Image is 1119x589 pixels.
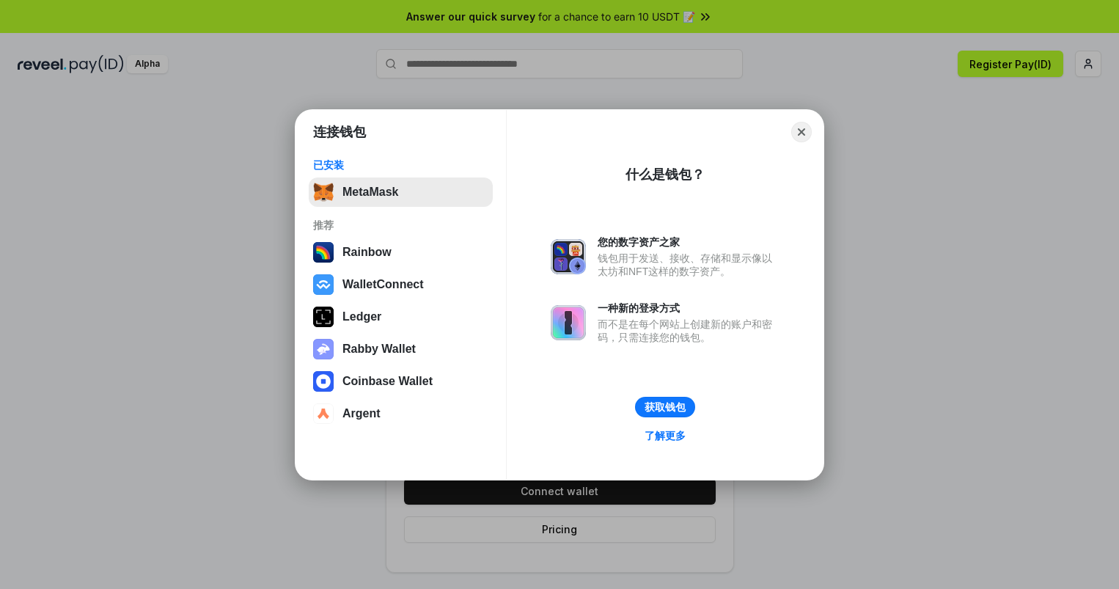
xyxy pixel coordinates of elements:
div: 了解更多 [645,429,686,442]
button: Coinbase Wallet [309,367,493,396]
img: svg+xml,%3Csvg%20xmlns%3D%22http%3A%2F%2Fwww.w3.org%2F2000%2Fsvg%22%20width%3D%2228%22%20height%3... [313,307,334,327]
div: 推荐 [313,219,488,232]
img: svg+xml,%3Csvg%20width%3D%2228%22%20height%3D%2228%22%20viewBox%3D%220%200%2028%2028%22%20fill%3D... [313,403,334,424]
a: 了解更多 [636,426,694,445]
button: 获取钱包 [635,397,695,417]
button: WalletConnect [309,270,493,299]
div: 一种新的登录方式 [598,301,779,315]
div: 获取钱包 [645,400,686,414]
button: Ledger [309,302,493,332]
img: svg+xml,%3Csvg%20width%3D%22120%22%20height%3D%22120%22%20viewBox%3D%220%200%20120%20120%22%20fil... [313,242,334,263]
img: svg+xml,%3Csvg%20width%3D%2228%22%20height%3D%2228%22%20viewBox%3D%220%200%2028%2028%22%20fill%3D... [313,371,334,392]
div: Argent [342,407,381,420]
img: svg+xml,%3Csvg%20fill%3D%22none%22%20height%3D%2233%22%20viewBox%3D%220%200%2035%2033%22%20width%... [313,182,334,202]
button: Argent [309,399,493,428]
img: svg+xml,%3Csvg%20xmlns%3D%22http%3A%2F%2Fwww.w3.org%2F2000%2Fsvg%22%20fill%3D%22none%22%20viewBox... [551,305,586,340]
div: MetaMask [342,186,398,199]
div: Coinbase Wallet [342,375,433,388]
div: WalletConnect [342,278,424,291]
div: 钱包用于发送、接收、存储和显示像以太坊和NFT这样的数字资产。 [598,252,779,278]
button: Close [791,122,812,142]
div: 而不是在每个网站上创建新的账户和密码，只需连接您的钱包。 [598,318,779,344]
div: 什么是钱包？ [625,166,705,183]
div: Rainbow [342,246,392,259]
button: Rabby Wallet [309,334,493,364]
div: Ledger [342,310,381,323]
div: 您的数字资产之家 [598,235,779,249]
h1: 连接钱包 [313,123,366,141]
button: MetaMask [309,178,493,207]
img: svg+xml,%3Csvg%20width%3D%2228%22%20height%3D%2228%22%20viewBox%3D%220%200%2028%2028%22%20fill%3D... [313,274,334,295]
button: Rainbow [309,238,493,267]
div: 已安装 [313,158,488,172]
div: Rabby Wallet [342,343,416,356]
img: svg+xml,%3Csvg%20xmlns%3D%22http%3A%2F%2Fwww.w3.org%2F2000%2Fsvg%22%20fill%3D%22none%22%20viewBox... [551,239,586,274]
img: svg+xml,%3Csvg%20xmlns%3D%22http%3A%2F%2Fwww.w3.org%2F2000%2Fsvg%22%20fill%3D%22none%22%20viewBox... [313,339,334,359]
